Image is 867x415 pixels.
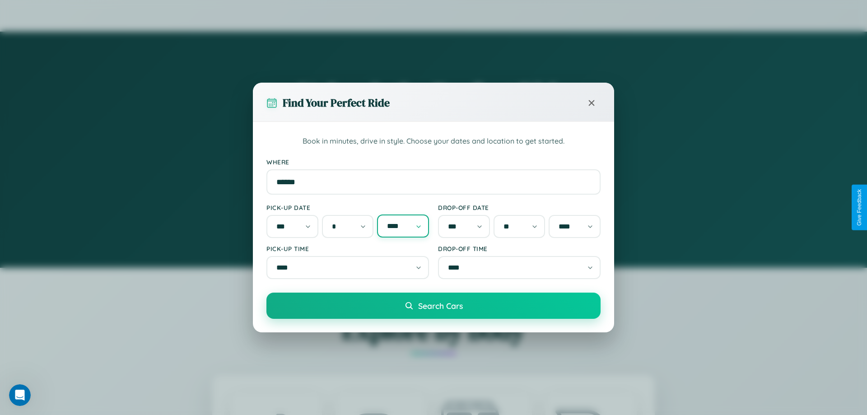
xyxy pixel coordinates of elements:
h3: Find Your Perfect Ride [283,95,390,110]
label: Drop-off Time [438,245,601,252]
button: Search Cars [266,293,601,319]
p: Book in minutes, drive in style. Choose your dates and location to get started. [266,135,601,147]
span: Search Cars [418,301,463,311]
label: Where [266,158,601,166]
label: Drop-off Date [438,204,601,211]
label: Pick-up Date [266,204,429,211]
label: Pick-up Time [266,245,429,252]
